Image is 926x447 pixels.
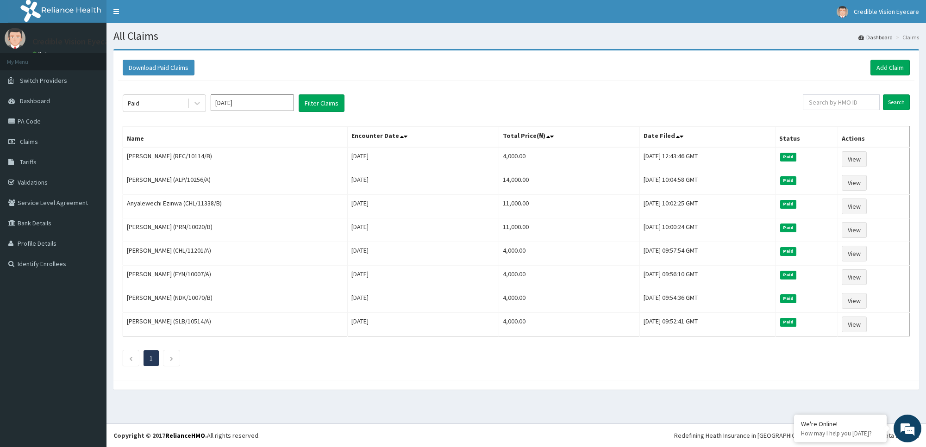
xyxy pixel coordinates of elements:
a: View [842,175,867,191]
td: [DATE] [347,242,499,266]
td: [DATE] [347,147,499,171]
a: View [842,151,867,167]
th: Actions [838,126,909,148]
td: [DATE] [347,313,499,336]
td: 4,000.00 [499,289,640,313]
td: 4,000.00 [499,147,640,171]
td: Anyalewechi Ezinwa (CHL/11338/B) [123,195,348,218]
td: [DATE] 10:04:58 GMT [639,171,775,195]
th: Name [123,126,348,148]
td: [DATE] 12:43:46 GMT [639,147,775,171]
a: Next page [169,354,174,362]
div: Paid [128,99,139,108]
td: [PERSON_NAME] (CHL/11201/A) [123,242,348,266]
img: d_794563401_company_1708531726252_794563401 [17,46,38,69]
span: Switch Providers [20,76,67,85]
span: Credible Vision Eyecare [854,7,919,16]
th: Encounter Date [347,126,499,148]
a: View [842,246,867,261]
span: Paid [780,176,797,185]
td: [PERSON_NAME] (PRN/10020/B) [123,218,348,242]
th: Total Price(₦) [499,126,640,148]
input: Search [883,94,910,110]
a: View [842,293,867,309]
strong: Copyright © 2017 . [113,431,207,440]
td: [PERSON_NAME] (RFC/10114/B) [123,147,348,171]
div: Chat with us now [48,52,156,64]
span: Paid [780,294,797,303]
div: Redefining Heath Insurance in [GEOGRAPHIC_DATA] using Telemedicine and Data Science! [674,431,919,440]
div: Minimize live chat window [152,5,174,27]
span: Tariffs [20,158,37,166]
p: Credible Vision Eyecare [32,37,116,46]
button: Filter Claims [299,94,344,112]
span: Claims [20,137,38,146]
span: We're online! [54,117,128,210]
td: [DATE] [347,289,499,313]
input: Select Month and Year [211,94,294,111]
a: Previous page [129,354,133,362]
td: 4,000.00 [499,266,640,289]
td: [PERSON_NAME] (NDK/10070/B) [123,289,348,313]
h1: All Claims [113,30,919,42]
td: [DATE] [347,171,499,195]
td: [DATE] 09:56:10 GMT [639,266,775,289]
a: Online [32,50,55,57]
span: Paid [780,318,797,326]
a: RelianceHMO [165,431,205,440]
td: [DATE] 09:52:41 GMT [639,313,775,336]
span: Paid [780,153,797,161]
a: Add Claim [870,60,910,75]
span: Paid [780,200,797,208]
td: 11,000.00 [499,218,640,242]
a: View [842,269,867,285]
footer: All rights reserved. [106,423,926,447]
span: Paid [780,247,797,255]
p: How may I help you today? [801,429,880,437]
div: We're Online! [801,420,880,428]
td: [DATE] 09:54:36 GMT [639,289,775,313]
span: Paid [780,223,797,232]
td: [PERSON_NAME] (ALP/10256/A) [123,171,348,195]
li: Claims [894,33,919,41]
button: Download Paid Claims [123,60,194,75]
a: View [842,199,867,214]
img: User Image [5,28,25,49]
td: [PERSON_NAME] (SLB/10514/A) [123,313,348,336]
img: User Image [837,6,848,18]
td: [DATE] [347,195,499,218]
td: [DATE] 09:57:54 GMT [639,242,775,266]
td: [PERSON_NAME] (FYN/10007/A) [123,266,348,289]
span: Paid [780,271,797,279]
input: Search by HMO ID [803,94,880,110]
textarea: Type your message and hit 'Enter' [5,253,176,285]
td: 4,000.00 [499,242,640,266]
th: Date Filed [639,126,775,148]
a: Page 1 is your current page [150,354,153,362]
td: 4,000.00 [499,313,640,336]
td: 14,000.00 [499,171,640,195]
td: [DATE] [347,266,499,289]
td: 11,000.00 [499,195,640,218]
td: [DATE] [347,218,499,242]
span: Dashboard [20,97,50,105]
th: Status [775,126,838,148]
a: View [842,222,867,238]
td: [DATE] 10:02:25 GMT [639,195,775,218]
a: Dashboard [858,33,893,41]
td: [DATE] 10:00:24 GMT [639,218,775,242]
a: View [842,317,867,332]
